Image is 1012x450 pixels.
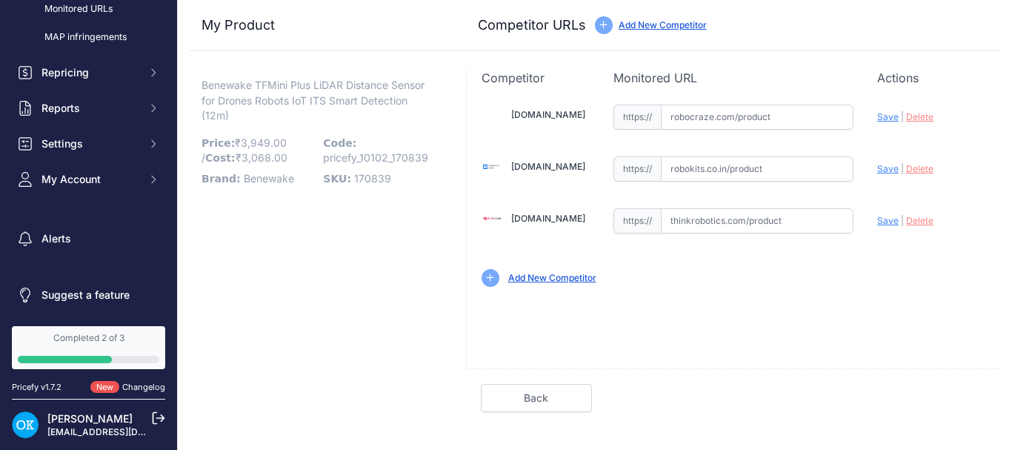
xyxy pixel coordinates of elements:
span: Save [877,163,899,174]
span: SKU: [323,173,351,185]
p: Monitored URL [613,69,853,87]
a: MAP infringements [12,24,165,50]
button: Settings [12,130,165,157]
a: Add New Competitor [508,272,596,283]
a: Alerts [12,225,165,252]
span: Code: [323,137,356,149]
button: Reports [12,95,165,122]
span: Delete [906,163,933,174]
input: robocraze.com/product [661,105,853,130]
p: Actions [877,69,985,87]
span: Delete [906,215,933,226]
span: Repricing [41,65,139,80]
h3: My Product [202,15,436,36]
span: 170839 [354,172,391,185]
div: Completed 2 of 3 [18,332,159,344]
a: Changelog [122,382,165,392]
span: Settings [41,136,139,151]
span: Save [877,215,899,226]
span: | [901,215,904,226]
span: https:// [613,156,661,182]
span: Cost: [205,152,236,164]
span: 3,068.00 [242,151,287,164]
h3: Competitor URLs [478,15,586,36]
span: 3,949.00 [241,136,287,149]
p: ₹ [202,133,314,168]
span: Benewake TFMini Plus LiDAR Distance Sensor for Drones Robots IoT ITS Smart Detection (12m) [202,76,425,125]
a: [DOMAIN_NAME] [511,109,585,120]
a: [EMAIL_ADDRESS][DOMAIN_NAME] [47,426,202,437]
a: Back [481,384,592,412]
span: | [901,111,904,122]
a: [DOMAIN_NAME] [511,213,585,224]
p: Competitor [482,69,590,87]
span: Benewake [244,172,294,185]
span: Brand: [202,173,241,185]
span: https:// [613,105,661,130]
span: https:// [613,208,661,234]
span: / ₹ [202,151,287,164]
input: robokits.co.in/product [661,156,853,182]
span: Price: [202,137,235,149]
a: Completed 2 of 3 [12,326,165,369]
button: Repricing [12,59,165,86]
a: [PERSON_NAME] [47,412,133,425]
span: pricefy_10102_170839 [323,151,428,164]
input: thinkrobotics.com/product [661,208,853,234]
a: Suggest a feature [12,282,165,308]
span: Reports [41,101,139,116]
span: My Account [41,172,139,187]
span: New [90,381,119,394]
a: [DOMAIN_NAME] [511,161,585,172]
span: Delete [906,111,933,122]
span: | [901,163,904,174]
span: Save [877,111,899,122]
a: Add New Competitor [619,19,707,30]
button: My Account [12,166,165,193]
div: Pricefy v1.7.2 [12,381,61,394]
